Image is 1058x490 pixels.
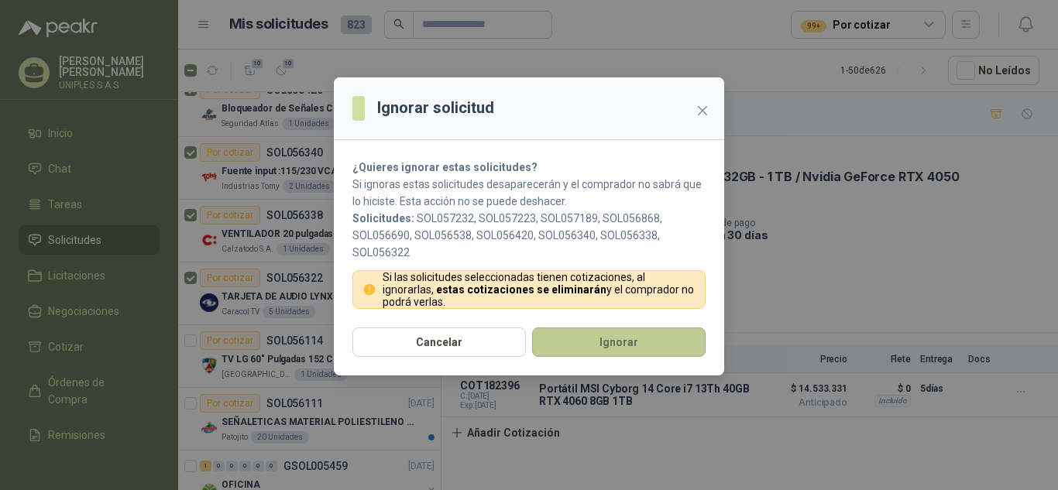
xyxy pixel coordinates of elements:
button: Ignorar [532,327,706,357]
p: Si las solicitudes seleccionadas tienen cotizaciones, al ignorarlas, y el comprador no podrá verlas. [383,271,696,308]
strong: ¿Quieres ignorar estas solicitudes? [352,161,538,173]
p: SOL057232, SOL057223, SOL057189, SOL056868, SOL056690, SOL056538, SOL056420, SOL056340, SOL056338... [352,210,706,261]
p: Si ignoras estas solicitudes desaparecerán y el comprador no sabrá que lo hiciste. Esta acción no... [352,176,706,210]
button: Close [690,98,715,123]
b: Solicitudes: [352,212,414,224]
strong: estas cotizaciones se eliminarán [436,283,606,296]
button: Cancelar [352,327,526,357]
h3: Ignorar solicitud [377,96,494,120]
span: close [696,105,709,117]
